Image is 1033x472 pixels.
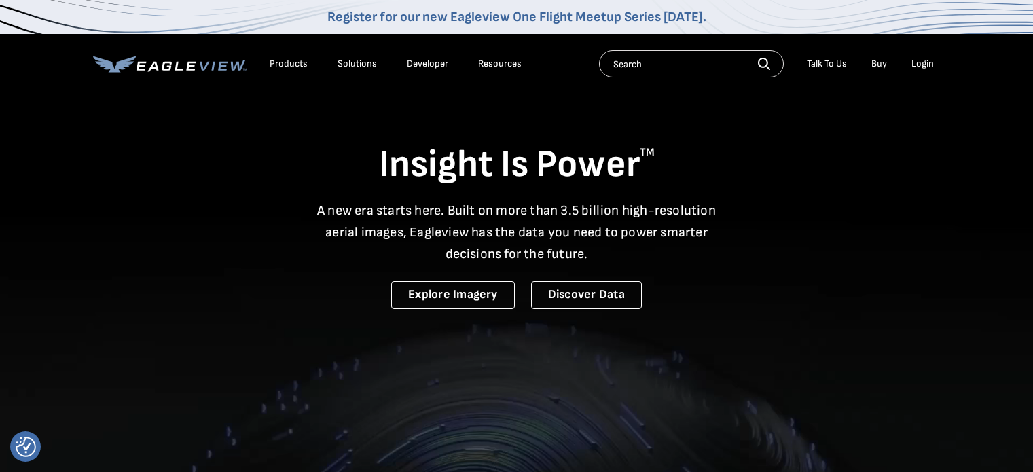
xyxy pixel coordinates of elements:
[871,58,887,70] a: Buy
[338,58,377,70] div: Solutions
[407,58,448,70] a: Developer
[640,146,655,159] sup: TM
[599,50,784,77] input: Search
[391,281,515,309] a: Explore Imagery
[16,437,36,457] button: Consent Preferences
[911,58,934,70] div: Login
[16,437,36,457] img: Revisit consent button
[807,58,847,70] div: Talk To Us
[531,281,642,309] a: Discover Data
[270,58,308,70] div: Products
[309,200,725,265] p: A new era starts here. Built on more than 3.5 billion high-resolution aerial images, Eagleview ha...
[327,9,706,25] a: Register for our new Eagleview One Flight Meetup Series [DATE].
[93,141,941,189] h1: Insight Is Power
[478,58,522,70] div: Resources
